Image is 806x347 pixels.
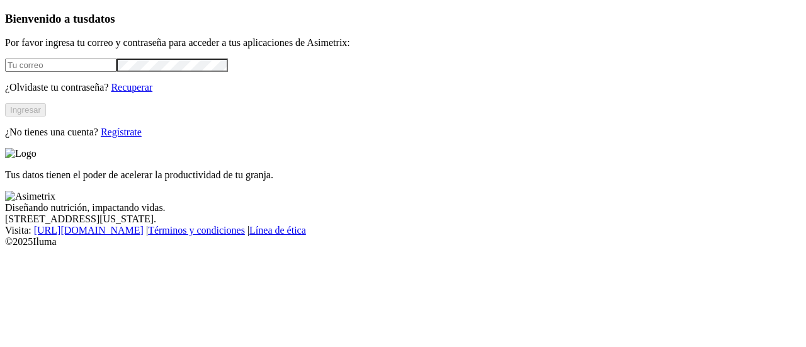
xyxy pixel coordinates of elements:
[5,225,801,236] div: Visita : | |
[5,103,46,117] button: Ingresar
[5,202,801,213] div: Diseñando nutrición, impactando vidas.
[5,191,55,202] img: Asimetrix
[5,169,801,181] p: Tus datos tienen el poder de acelerar la productividad de tu granja.
[5,12,801,26] h3: Bienvenido a tus
[5,37,801,48] p: Por favor ingresa tu correo y contraseña para acceder a tus aplicaciones de Asimetrix:
[5,148,37,159] img: Logo
[88,12,115,25] span: datos
[148,225,245,236] a: Términos y condiciones
[5,127,801,138] p: ¿No tienes una cuenta?
[34,225,144,236] a: [URL][DOMAIN_NAME]
[111,82,152,93] a: Recuperar
[249,225,306,236] a: Línea de ética
[5,59,116,72] input: Tu correo
[5,236,801,247] div: © 2025 Iluma
[5,82,801,93] p: ¿Olvidaste tu contraseña?
[5,213,801,225] div: [STREET_ADDRESS][US_STATE].
[101,127,142,137] a: Regístrate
